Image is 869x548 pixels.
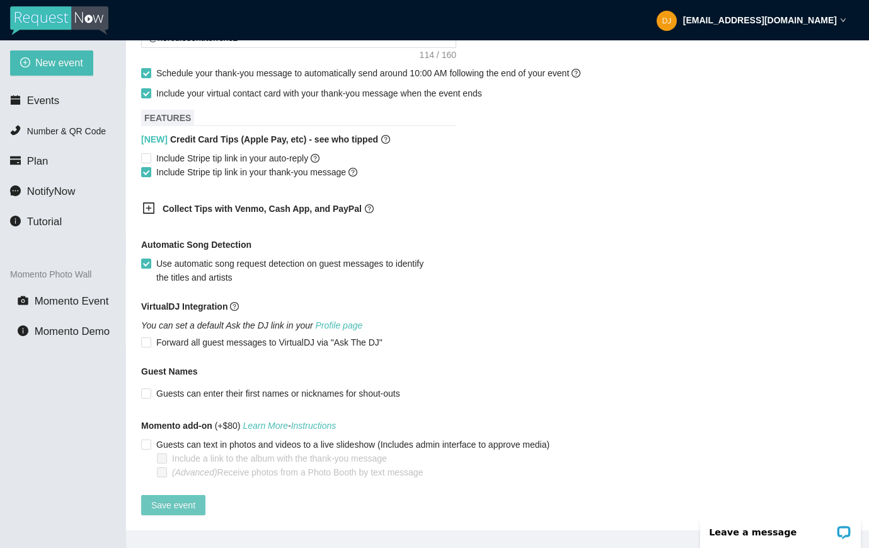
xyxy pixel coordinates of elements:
span: Save event [151,498,195,512]
span: question-circle [365,204,374,213]
span: question-circle [572,69,580,78]
iframe: LiveChat chat widget [692,508,869,548]
span: Schedule your thank-you message to automatically send around 10:00 AM following the end of your e... [156,68,580,78]
span: Events [27,95,59,107]
span: credit-card [10,155,21,166]
span: FEATURES [141,110,194,126]
button: Save event [141,495,205,515]
span: Include your virtual contact card with your thank-you message when the event ends [156,88,482,98]
span: Forward all guest messages to VirtualDJ via "Ask The DJ" [151,335,388,349]
span: info-circle [10,216,21,226]
a: Profile page [316,320,363,330]
i: You can set a default Ask the DJ link in your [141,320,362,330]
span: Include Stripe tip link in your thank-you message [151,165,362,179]
span: Tutorial [27,216,62,228]
span: Include a link to the album with the thank-you message [167,452,392,465]
span: info-circle [18,325,28,336]
div: Collect Tips with Venmo, Cash App, and PayPalquestion-circle [132,194,447,225]
img: 1888ceddb938043c24f00366dbc084e2 [657,11,677,31]
span: New event [35,55,83,71]
span: (+$80) [141,419,336,433]
span: [NEW] [141,134,168,144]
span: Momento Demo [35,325,110,337]
img: RequestNow [10,6,108,35]
span: calendar [10,95,21,105]
span: Include Stripe tip link in your auto-reply [151,151,325,165]
strong: [EMAIL_ADDRESS][DOMAIN_NAME] [683,15,837,25]
span: Use automatic song request detection on guest messages to identify the titles and artists [151,257,438,284]
span: Guests can text in photos and videos to a live slideshow (Includes admin interface to approve media) [151,438,555,452]
b: Momento add-on [141,421,212,431]
i: - [243,421,336,431]
b: Guest Names [141,366,197,376]
span: camera [18,295,28,306]
span: Guests can enter their first names or nicknames for shout-outs [151,387,405,400]
i: (Advanced) [172,467,217,477]
b: Credit Card Tips (Apple Pay, etc) - see who tipped [141,132,378,146]
span: plus-circle [20,57,30,69]
span: Receive photos from a Photo Booth by text message [167,465,428,479]
button: plus-circleNew event [10,50,93,76]
span: down [840,17,846,23]
b: Collect Tips with Venmo, Cash App, and PayPal [163,204,362,214]
a: Learn More [243,421,288,431]
span: plus-square [142,202,155,214]
span: message [10,185,21,196]
span: Momento Event [35,295,109,307]
span: Number & QR Code [27,126,106,136]
span: question-circle [381,132,390,146]
span: question-circle [348,168,357,177]
span: Plan [27,155,49,167]
span: NotifyNow [27,185,75,197]
span: phone [10,125,21,136]
b: Automatic Song Detection [141,238,251,252]
span: question-circle [311,154,319,163]
b: VirtualDJ Integration [141,301,227,312]
a: Instructions [291,421,337,431]
span: question-circle [230,302,239,311]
